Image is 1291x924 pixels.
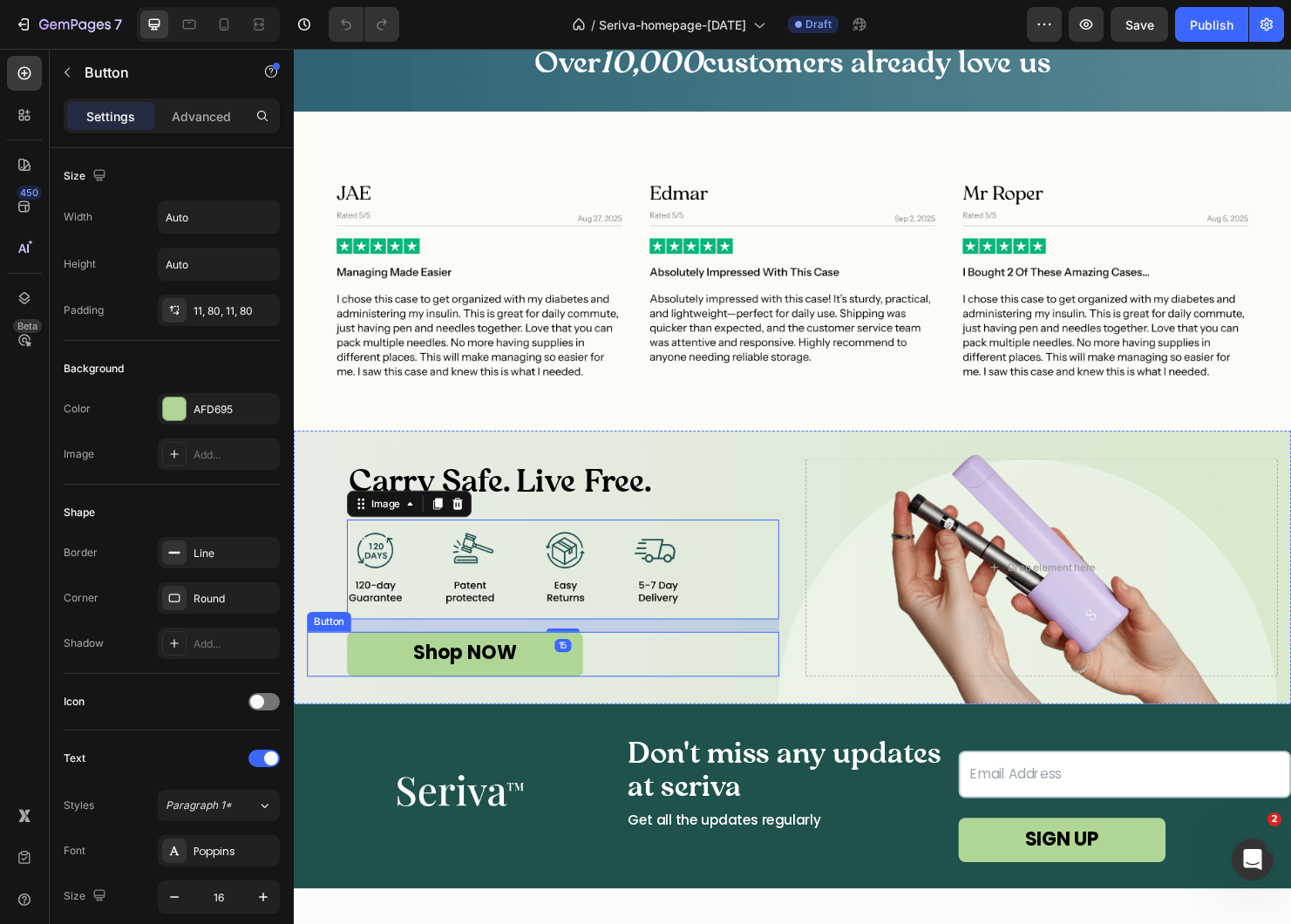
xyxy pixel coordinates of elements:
[17,186,42,200] div: 450
[1125,17,1154,32] span: Save
[64,751,85,766] div: Text
[194,591,275,607] div: Round
[1175,7,1248,42] button: Publish
[1267,812,1281,826] span: 2
[64,545,98,561] div: Border
[64,590,99,606] div: Corner
[194,303,275,319] div: 11, 80, 11, 80
[591,16,595,34] span: /
[158,790,280,821] button: Paragraph 1*
[7,7,130,42] button: 7
[697,807,914,854] button: <p><span style="color:#000000;font-size:23px;"><strong>SIGN UP</strong></span></p>
[329,7,399,42] div: Undo/Redo
[767,815,845,843] strong: SIGN UP
[64,256,96,272] div: Height
[85,62,233,83] p: Button
[13,319,42,333] div: Beta
[64,401,91,417] div: Color
[159,201,279,233] input: Auto
[1232,839,1274,880] iframe: Intercom live chat
[1111,7,1168,42] button: Save
[350,799,553,819] span: Get all the updates regularly
[159,248,279,280] input: Auto
[64,635,104,651] div: Shadow
[64,885,110,908] div: Size
[194,546,275,561] div: Line
[64,798,94,813] div: Styles
[114,14,122,35] p: 7
[64,302,104,318] div: Padding
[64,361,124,377] div: Background
[805,17,832,32] span: Draft
[697,737,1046,786] input: Email Address
[64,694,85,710] div: Icon
[64,843,85,859] div: Font
[350,725,679,797] span: Don't miss any updates at seriva
[166,798,232,813] span: Paragraph 1*
[64,446,94,462] div: Image
[194,844,275,859] div: Poppins
[749,538,841,552] div: Drop element here
[1190,16,1233,34] div: Publish
[194,447,275,463] div: Add...
[87,734,262,835] img: gempages_534044429204325349-4bf0599d-1f23-4862-a517-b53d99a0a76c.png
[64,165,110,188] div: Size
[86,107,135,126] p: Settings
[194,636,275,652] div: Add...
[599,16,746,34] span: Seriva-homepage-[DATE]
[172,107,231,126] p: Advanced
[64,505,95,520] div: Shape
[294,49,1291,924] iframe: Design area
[194,402,275,418] div: AFD695
[64,209,92,225] div: Width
